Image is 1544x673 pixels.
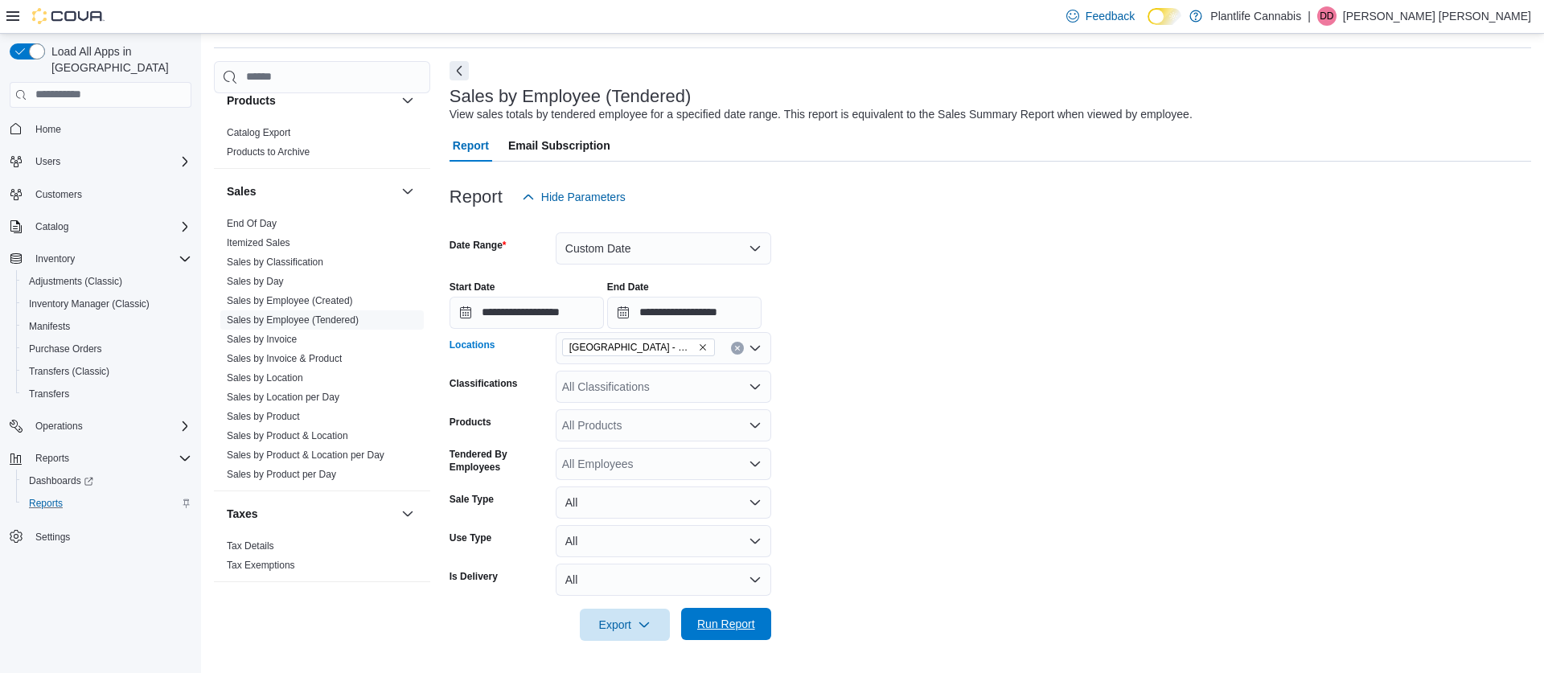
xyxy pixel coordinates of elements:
span: Sales by Product [227,410,300,423]
span: Sales by Location per Day [227,391,339,404]
span: Customers [35,188,82,201]
button: Run Report [681,608,771,640]
button: Users [29,152,67,171]
span: Adjustments (Classic) [23,272,191,291]
button: Custom Date [556,232,771,265]
a: Customers [29,185,88,204]
a: Tax Details [227,540,274,552]
span: Run Report [697,616,755,632]
span: Home [29,119,191,139]
button: Operations [29,417,89,436]
span: Settings [35,531,70,544]
a: Inventory Manager (Classic) [23,294,156,314]
span: Purchase Orders [23,339,191,359]
span: Transfers [29,388,69,400]
button: Sales [398,182,417,201]
span: Transfers (Classic) [23,362,191,381]
span: Dark Mode [1148,25,1148,26]
button: Taxes [227,506,395,522]
span: Dashboards [23,471,191,490]
h3: Report [450,187,503,207]
span: Email Subscription [508,129,610,162]
a: Sales by Invoice & Product [227,353,342,364]
button: Reports [29,449,76,468]
span: Users [29,152,191,171]
label: Start Date [450,281,495,293]
span: Users [35,155,60,168]
p: Plantlife Cannabis [1210,6,1301,26]
button: Taxes [398,504,417,523]
a: Transfers [23,384,76,404]
span: Customers [29,184,191,204]
span: Reports [29,449,191,468]
a: Products to Archive [227,146,310,158]
span: Sales by Classification [227,256,323,269]
span: Dashboards [29,474,93,487]
button: Products [227,92,395,109]
input: Press the down key to open a popover containing a calendar. [607,297,762,329]
div: Taxes [214,536,430,581]
button: Transfers [16,383,198,405]
a: Reports [23,494,69,513]
span: Sales by Employee (Created) [227,294,353,307]
label: Use Type [450,531,491,544]
div: Sales [214,214,430,490]
a: Sales by Product per Day [227,469,336,480]
button: Customers [3,183,198,206]
span: Sales by Invoice [227,333,297,346]
a: Itemized Sales [227,237,290,248]
span: Transfers (Classic) [29,365,109,378]
span: Sales by Invoice & Product [227,352,342,365]
span: Reports [23,494,191,513]
span: Catalog [29,217,191,236]
button: Purchase Orders [16,338,198,360]
a: Purchase Orders [23,339,109,359]
span: Sales by Product & Location [227,429,348,442]
button: Settings [3,524,198,548]
label: End Date [607,281,649,293]
button: Inventory [3,248,198,270]
label: Sale Type [450,493,494,506]
a: Sales by Employee (Created) [227,295,353,306]
span: Report [453,129,489,162]
a: Tax Exemptions [227,560,295,571]
h3: Products [227,92,276,109]
button: Catalog [3,215,198,238]
a: Manifests [23,317,76,336]
button: Next [450,61,469,80]
span: Hide Parameters [541,189,626,205]
button: Open list of options [749,380,762,393]
a: Sales by Location [227,372,303,384]
nav: Complex example [10,111,191,590]
span: Tax Details [227,540,274,552]
button: Export [580,609,670,641]
span: Manifests [23,317,191,336]
button: All [556,564,771,596]
button: Users [3,150,198,173]
a: Catalog Export [227,127,290,138]
label: Date Range [450,239,507,252]
button: Catalog [29,217,75,236]
label: Locations [450,339,495,351]
button: Open list of options [749,419,762,432]
button: Products [398,91,417,110]
span: Reports [29,497,63,510]
input: Press the down key to open a popover containing a calendar. [450,297,604,329]
a: Home [29,120,68,139]
span: DD [1320,6,1333,26]
a: Sales by Invoice [227,334,297,345]
button: All [556,486,771,519]
span: Itemized Sales [227,236,290,249]
a: Sales by Employee (Tendered) [227,314,359,326]
span: Catalog [35,220,68,233]
button: Operations [3,415,198,437]
span: Load All Apps in [GEOGRAPHIC_DATA] [45,43,191,76]
input: Dark Mode [1148,8,1181,25]
span: Catalog Export [227,126,290,139]
button: Remove Calgary - Dalhousie from selection in this group [698,343,708,352]
span: Sales by Employee (Tendered) [227,314,359,326]
a: Sales by Product [227,411,300,422]
span: Manifests [29,320,70,333]
label: Tendered By Employees [450,448,549,474]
